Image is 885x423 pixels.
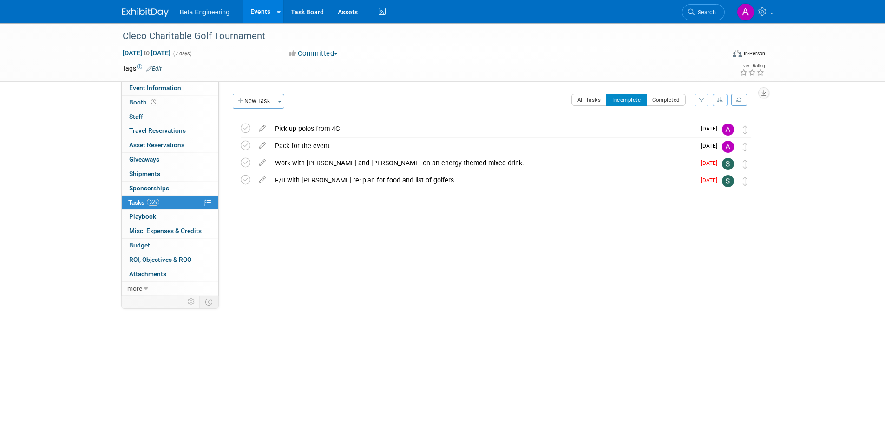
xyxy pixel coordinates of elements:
a: Refresh [731,94,747,106]
i: Move task [743,125,747,134]
span: [DATE] [DATE] [122,49,171,57]
a: Edit [146,65,162,72]
span: Booth [129,98,158,106]
span: [DATE] [701,160,722,166]
a: Travel Reservations [122,124,218,138]
i: Move task [743,177,747,186]
span: Shipments [129,170,160,177]
span: [DATE] [701,143,722,149]
button: All Tasks [571,94,607,106]
div: Event Rating [740,64,765,68]
div: Pick up polos from 4G [270,121,695,137]
a: Staff [122,110,218,124]
span: ROI, Objectives & ROO [129,256,191,263]
span: Beta Engineering [180,8,229,16]
a: Asset Reservations [122,138,218,152]
a: Giveaways [122,153,218,167]
a: Playbook [122,210,218,224]
span: Giveaways [129,156,159,163]
span: [DATE] [701,125,722,132]
span: Misc. Expenses & Credits [129,227,202,234]
span: Booth not reserved yet [149,98,158,105]
a: Search [682,4,725,20]
i: Move task [743,160,747,169]
a: Event Information [122,81,218,95]
a: ROI, Objectives & ROO [122,253,218,267]
img: Format-Inperson.png [733,50,742,57]
span: Sponsorships [129,184,169,192]
div: Work with [PERSON_NAME] and [PERSON_NAME] on an energy-themed mixed drink. [270,155,695,171]
img: Anne Mertens [722,141,734,153]
a: edit [254,124,270,133]
img: Sara Dorsey [722,175,734,187]
div: F/u with [PERSON_NAME] re: plan for food and list of golfers. [270,172,695,188]
span: Travel Reservations [129,127,186,134]
span: (2 days) [172,51,192,57]
div: Event Format [670,48,766,62]
img: Anne Mertens [737,3,754,21]
span: Search [695,9,716,16]
a: edit [254,159,270,167]
img: ExhibitDay [122,8,169,17]
button: Incomplete [606,94,647,106]
a: Budget [122,239,218,253]
span: Budget [129,241,150,249]
span: more [127,285,142,292]
button: New Task [233,94,275,109]
button: Committed [286,49,341,59]
span: Staff [129,113,143,120]
button: Completed [646,94,686,106]
span: Asset Reservations [129,141,184,149]
span: [DATE] [701,177,722,183]
img: Anne Mertens [722,124,734,136]
a: edit [254,142,270,150]
img: Sara Dorsey [722,158,734,170]
a: Tasks56% [122,196,218,210]
i: Move task [743,143,747,151]
a: Booth [122,96,218,110]
div: Cleco Charitable Golf Tournament [119,28,711,45]
a: Sponsorships [122,182,218,195]
td: Tags [122,64,162,73]
td: Personalize Event Tab Strip [184,296,200,308]
span: Tasks [128,199,159,206]
td: Toggle Event Tabs [199,296,218,308]
span: Event Information [129,84,181,91]
a: Misc. Expenses & Credits [122,224,218,238]
span: Attachments [129,270,166,278]
span: to [142,49,151,57]
div: Pack for the event [270,138,695,154]
span: Playbook [129,213,156,220]
a: edit [254,176,270,184]
span: 56% [147,199,159,206]
a: Shipments [122,167,218,181]
a: more [122,282,218,296]
a: Attachments [122,267,218,281]
div: In-Person [743,50,765,57]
